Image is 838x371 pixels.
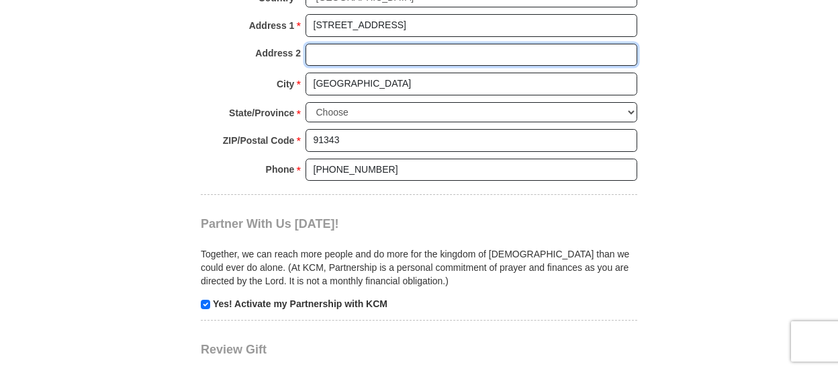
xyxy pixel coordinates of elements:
p: Together, we can reach more people and do more for the kingdom of [DEMOGRAPHIC_DATA] than we coul... [201,247,637,288]
strong: City [277,75,294,93]
strong: State/Province [229,104,294,122]
span: Review Gift [201,343,267,356]
strong: Yes! Activate my Partnership with KCM [213,298,387,309]
strong: Address 2 [255,44,301,63]
span: Partner With Us [DATE]! [201,217,339,231]
strong: Address 1 [249,16,295,35]
strong: Phone [266,160,295,179]
strong: ZIP/Postal Code [223,131,295,150]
